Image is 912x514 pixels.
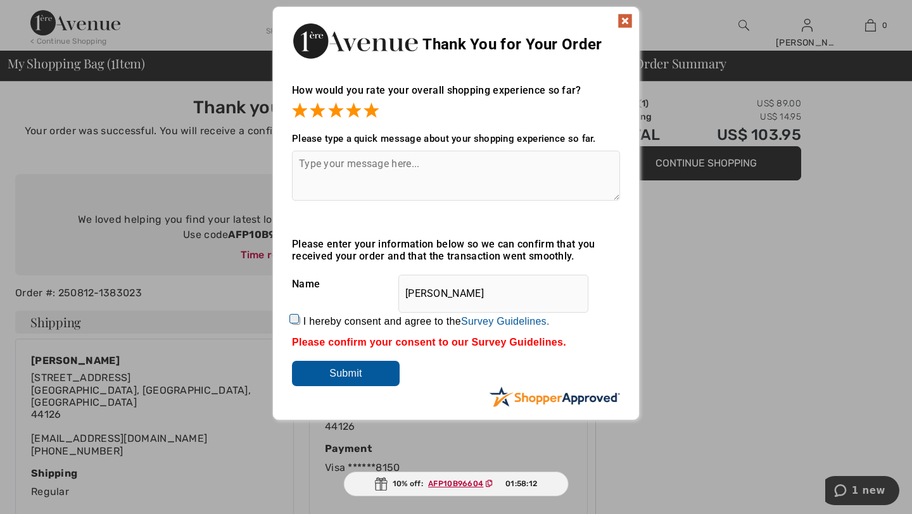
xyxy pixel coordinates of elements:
span: 01:58:12 [505,478,537,489]
div: Please confirm your consent to our Survey Guidelines. [292,337,620,348]
img: Thank You for Your Order [292,20,419,62]
img: Gift.svg [375,477,388,491]
div: Name [292,268,620,300]
ins: AFP10B96604 [428,479,483,488]
div: 10% off: [344,472,569,496]
img: x [617,13,633,28]
span: Thank You for Your Order [422,35,602,53]
div: Please type a quick message about your shopping experience so far. [292,133,620,144]
div: How would you rate your overall shopping experience so far? [292,72,620,120]
label: I hereby consent and agree to the [303,316,550,327]
input: Submit [292,361,400,386]
a: Survey Guidelines. [461,316,550,327]
span: 1 new [27,9,60,20]
div: Please enter your information below so we can confirm that you received your order and that the t... [292,238,620,262]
